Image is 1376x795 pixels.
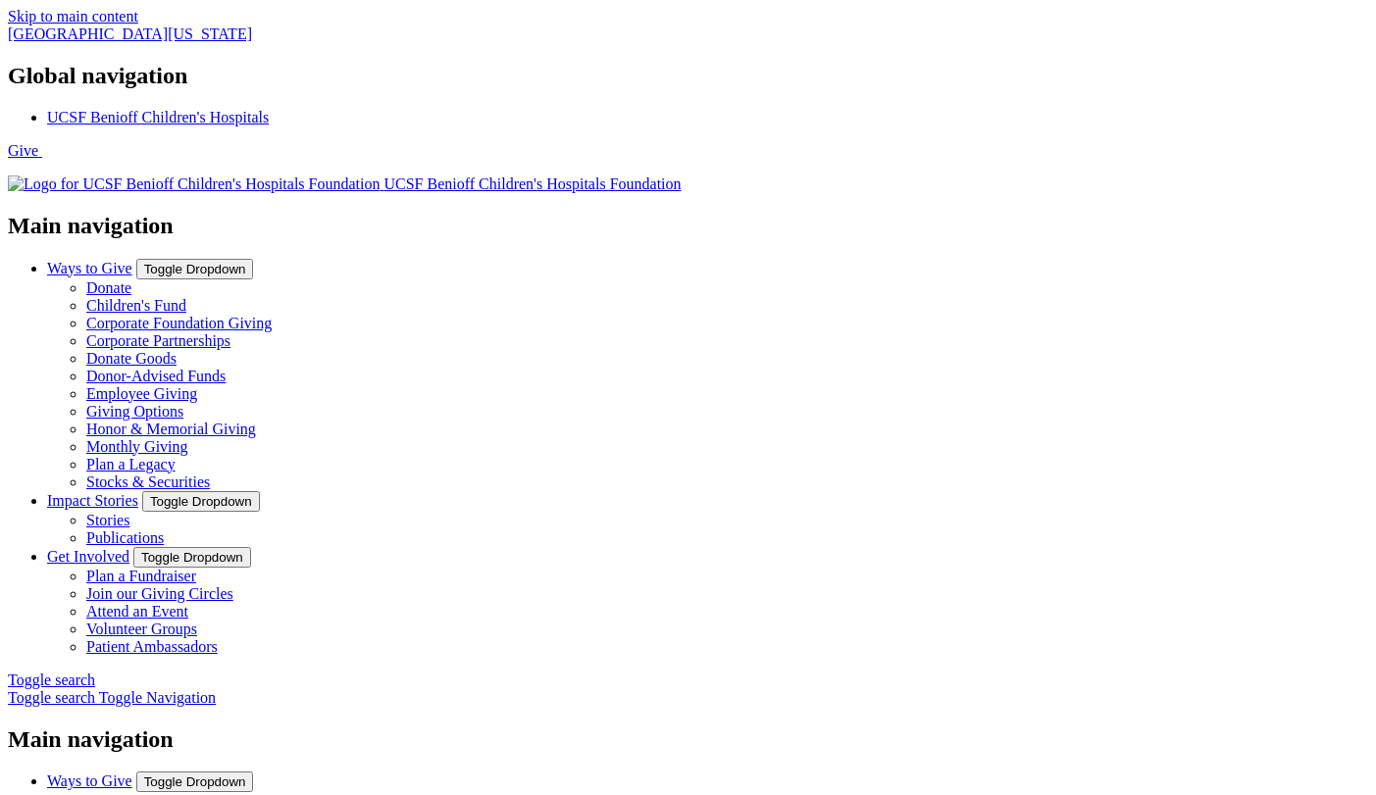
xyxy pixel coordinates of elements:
span: Toggle search [8,671,95,688]
span: Toggle Navigation [99,689,216,706]
a: Attend an Event [86,603,188,620]
a: Monthly Giving [86,438,188,455]
a: UCSF Benioff Children's Hospitals Foundation [8,175,682,192]
a: Patient Ambassadors [86,638,218,655]
a: [GEOGRAPHIC_DATA][US_STATE] [8,25,252,42]
h2: Main navigation [8,726,1368,753]
a: Donate Goods [86,350,177,367]
a: Donate [86,279,131,296]
a: Honor & Memorial Giving [86,421,256,437]
a: Employee Giving [86,385,197,402]
img: Logo for UCSF Benioff Children's Hospitals Foundation [8,175,380,193]
a: Children's Fund [86,297,186,314]
a: Give [8,142,42,159]
h2: Main navigation [8,213,1368,239]
a: Skip to main content [8,8,138,25]
a: Join our Giving Circles [86,585,233,602]
a: Plan a Fundraiser [86,568,196,584]
a: Volunteer Groups [86,621,197,637]
button: Toggle Dropdown [136,259,254,279]
a: Corporate Partnerships [86,332,230,349]
a: Corporate Foundation Giving [86,315,272,331]
a: Donor-Advised Funds [86,368,226,384]
a: Stocks & Securities [86,473,210,490]
a: Stories [86,512,129,528]
button: Toggle Dropdown [133,547,251,568]
button: Toggle Dropdown [136,771,254,792]
button: Toggle Dropdown [142,491,260,512]
a: Impact Stories [47,492,138,509]
a: Giving Options [86,403,183,420]
a: Ways to Give [47,772,132,789]
a: Plan a Legacy [86,456,176,472]
a: Get Involved [47,548,129,565]
span: Toggle search [8,689,95,706]
a: Publications [86,529,164,546]
span: UCSF Benioff Children's Hospitals Foundation [383,175,681,192]
h2: Global navigation [8,63,1368,89]
a: Ways to Give [47,260,132,276]
a: UCSF Benioff Children's Hospitals [47,109,269,125]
